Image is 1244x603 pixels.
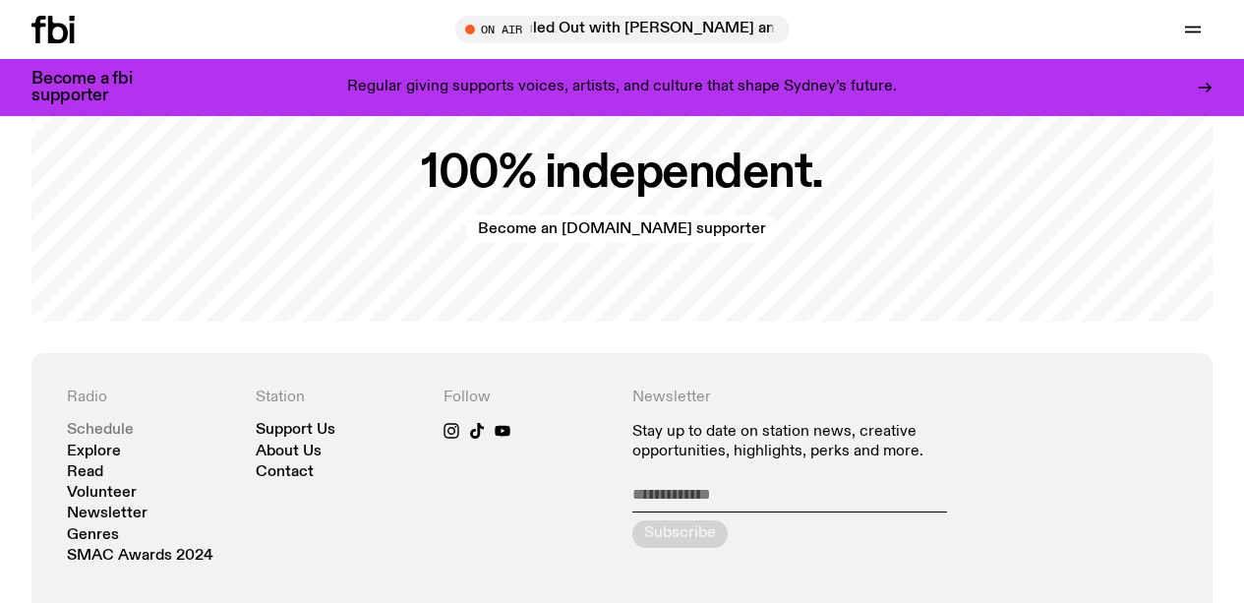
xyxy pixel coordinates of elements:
[455,16,790,43] button: On AirSouled Out with [PERSON_NAME] and [PERSON_NAME]
[347,79,897,96] p: Regular giving supports voices, artists, and culture that shape Sydney’s future.
[632,520,728,548] button: Subscribe
[67,389,236,407] h4: Radio
[256,389,425,407] h4: Station
[67,445,121,459] a: Explore
[31,71,157,104] h3: Become a fbi supporter
[421,151,823,196] h2: 100% independent.
[632,423,989,460] p: Stay up to date on station news, creative opportunities, highlights, perks and more.
[67,465,103,480] a: Read
[256,423,335,438] a: Support Us
[256,465,314,480] a: Contact
[67,423,134,438] a: Schedule
[466,215,778,243] a: Become an [DOMAIN_NAME] supporter
[444,389,613,407] h4: Follow
[67,528,119,543] a: Genres
[67,486,137,501] a: Volunteer
[67,507,148,521] a: Newsletter
[256,445,322,459] a: About Us
[67,549,213,564] a: SMAC Awards 2024
[632,389,989,407] h4: Newsletter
